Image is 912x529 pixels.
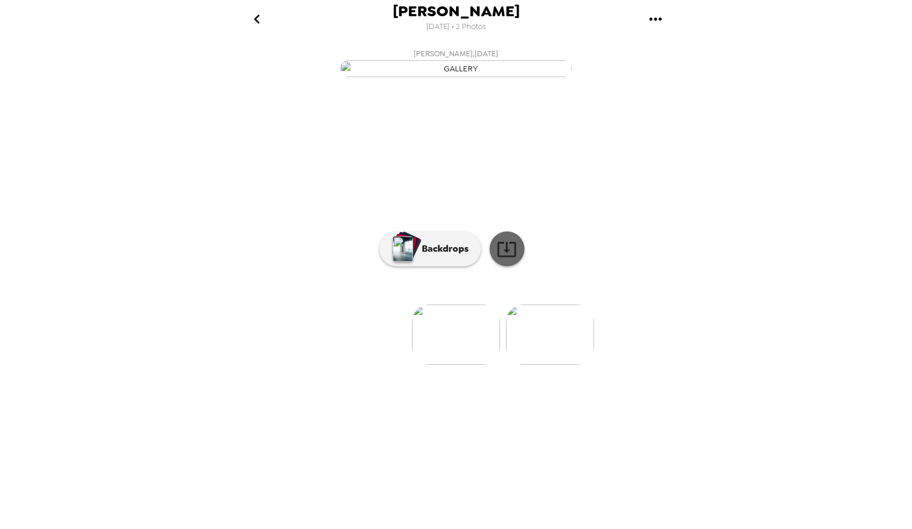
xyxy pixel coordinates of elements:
[416,242,469,256] p: Backdrops
[379,231,481,266] button: Backdrops
[393,3,520,19] span: [PERSON_NAME]
[340,60,572,77] img: gallery
[224,44,688,81] button: [PERSON_NAME],[DATE]
[414,47,498,60] span: [PERSON_NAME] , [DATE]
[412,305,500,365] img: gallery
[506,305,594,365] img: gallery
[426,19,486,35] span: [DATE] • 2 Photos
